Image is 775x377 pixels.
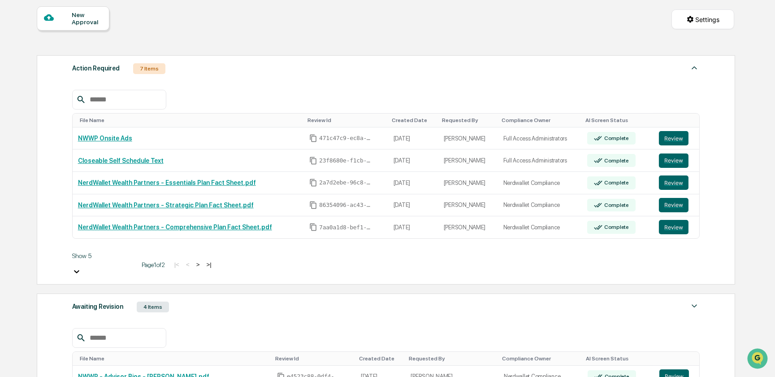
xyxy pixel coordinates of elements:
[204,261,214,268] button: >|
[319,157,373,164] span: 23f8680e-f1cb-4323-9e93-6f16597ece8b
[671,9,734,29] button: Settings
[80,355,268,362] div: Toggle SortBy
[502,117,579,123] div: Toggle SortBy
[28,146,73,153] span: [PERSON_NAME]
[18,201,56,210] span: Data Lookup
[602,202,629,208] div: Complete
[5,180,61,196] a: 🖐️Preclearance
[388,149,438,172] td: [DATE]
[309,201,317,209] span: Copy Id
[78,135,132,142] a: NWWP Onsite Ads
[63,222,108,229] a: Powered byPylon
[498,194,582,217] td: Nerdwallet Compliance
[438,149,498,172] td: [PERSON_NAME]
[438,216,498,238] td: [PERSON_NAME]
[602,180,629,186] div: Complete
[602,158,629,164] div: Complete
[309,179,317,187] span: Copy Id
[602,135,629,141] div: Complete
[139,98,163,109] button: See all
[438,172,498,194] td: [PERSON_NAME]
[659,198,688,212] button: Review
[65,184,72,192] div: 🗄️
[388,216,438,238] td: [DATE]
[388,172,438,194] td: [DATE]
[9,202,16,209] div: 🔎
[586,355,650,362] div: Toggle SortBy
[74,184,111,193] span: Attestations
[78,157,164,164] a: Closeable Self Schedule Text
[659,220,688,234] button: Review
[659,131,688,145] button: Review
[319,202,373,209] span: 86354096-ac43-4d01-ba61-ba6da9c8ebd1
[307,117,385,123] div: Toggle SortBy
[80,117,301,123] div: Toggle SortBy
[498,149,582,172] td: Full Access Administrators
[319,135,373,142] span: 471c47c9-ec8a-47f7-8d07-e4c1a0ceb988
[9,184,16,192] div: 🖐️
[498,127,582,150] td: Full Access Administrators
[61,180,115,196] a: 🗄️Attestations
[9,114,23,128] img: Jack Rasmussen
[498,172,582,194] td: Nerdwallet Compliance
[19,69,35,85] img: 8933085812038_c878075ebb4cc5468115_72.jpg
[409,355,494,362] div: Toggle SortBy
[602,224,629,230] div: Complete
[142,261,165,268] span: Page 1 of 2
[659,131,694,145] a: Review
[5,197,60,213] a: 🔎Data Lookup
[319,179,373,186] span: 2a7d2ebe-96c8-4c06-b7f6-ad809dd87dd0
[659,220,694,234] a: Review
[79,146,98,153] span: [DATE]
[661,117,696,123] div: Toggle SortBy
[9,100,60,107] div: Past conversations
[72,301,123,312] div: Awaiting Revision
[661,355,696,362] div: Toggle SortBy
[74,146,78,153] span: •
[746,347,771,372] iframe: Open customer support
[18,184,58,193] span: Preclearance
[359,355,402,362] div: Toggle SortBy
[18,123,25,130] img: 1746055101610-c473b297-6a78-478c-a979-82029cc54cd1
[502,355,579,362] div: Toggle SortBy
[319,224,373,231] span: 7aa0a1d8-bef1-4110-8d1c-c48bd9ec1c86
[194,261,203,268] button: >
[9,138,23,152] img: Jack Rasmussen
[498,216,582,238] td: Nerdwallet Compliance
[659,153,688,168] button: Review
[392,117,435,123] div: Toggle SortBy
[659,153,694,168] a: Review
[72,252,135,259] div: Show 5
[438,194,498,217] td: [PERSON_NAME]
[78,224,272,231] a: NerdWallet Wealth Partners - Comprehensive Plan Fact Sheet.pdf
[309,157,317,165] span: Copy Id
[275,355,352,362] div: Toggle SortBy
[152,71,163,82] button: Start new chat
[40,78,123,85] div: We're available if you need us!
[9,69,25,85] img: 1746055101610-c473b297-6a78-478c-a979-82029cc54cd1
[9,19,163,33] p: How can we help?
[74,122,78,129] span: •
[40,69,147,78] div: Start new chat
[659,198,694,212] a: Review
[133,63,165,74] div: 7 Items
[89,223,108,229] span: Pylon
[659,175,688,190] button: Review
[78,202,254,209] a: NerdWallet Wealth Partners - Strategic Plan Fact Sheet.pdf
[72,62,120,74] div: Action Required
[172,261,182,268] button: |<
[309,134,317,142] span: Copy Id
[28,122,73,129] span: [PERSON_NAME]
[659,175,694,190] a: Review
[79,122,98,129] span: [DATE]
[78,179,256,186] a: NerdWallet Wealth Partners - Essentials Plan Fact Sheet.pdf
[388,194,438,217] td: [DATE]
[309,223,317,231] span: Copy Id
[18,147,25,154] img: 1746055101610-c473b297-6a78-478c-a979-82029cc54cd1
[442,117,494,123] div: Toggle SortBy
[689,301,700,311] img: caret
[438,127,498,150] td: [PERSON_NAME]
[183,261,192,268] button: <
